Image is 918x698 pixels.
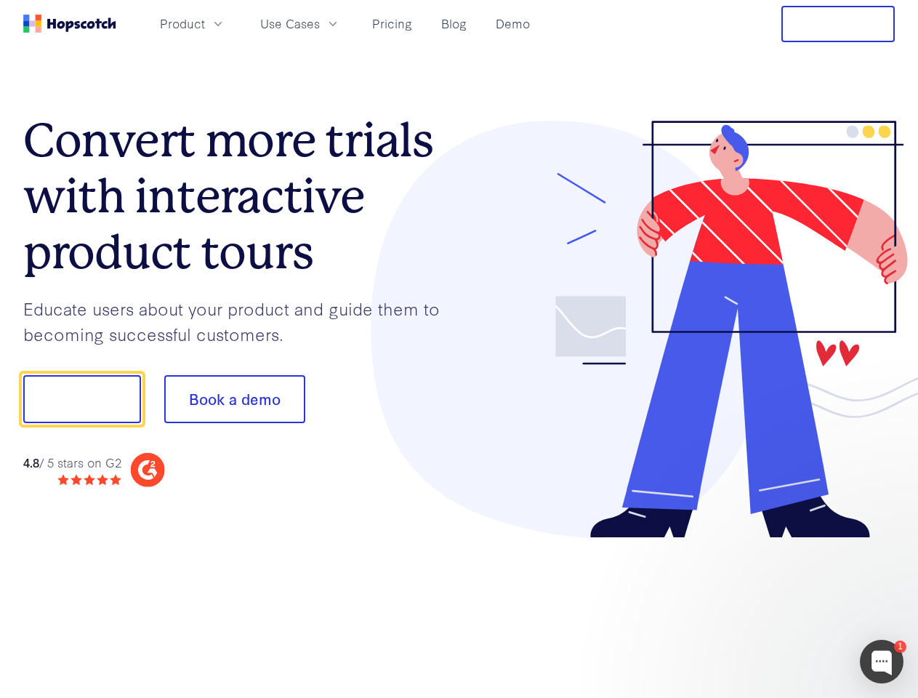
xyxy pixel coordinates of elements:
strong: 4.8 [23,454,39,470]
div: / 5 stars on G2 [23,454,121,472]
button: Use Cases [251,12,349,36]
button: Show me! [23,375,141,423]
h1: Convert more trials with interactive product tours [23,113,459,280]
p: Educate users about your product and guide them to becoming successful customers. [23,296,459,346]
button: Free Trial [781,6,895,42]
button: Book a demo [164,375,305,423]
a: Home [23,15,116,33]
div: 1 [894,641,906,653]
a: Pricing [366,12,418,36]
span: Product [160,15,205,33]
a: Demo [490,12,536,36]
button: Product [151,12,234,36]
a: Blog [435,12,472,36]
span: Use Cases [260,15,320,33]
